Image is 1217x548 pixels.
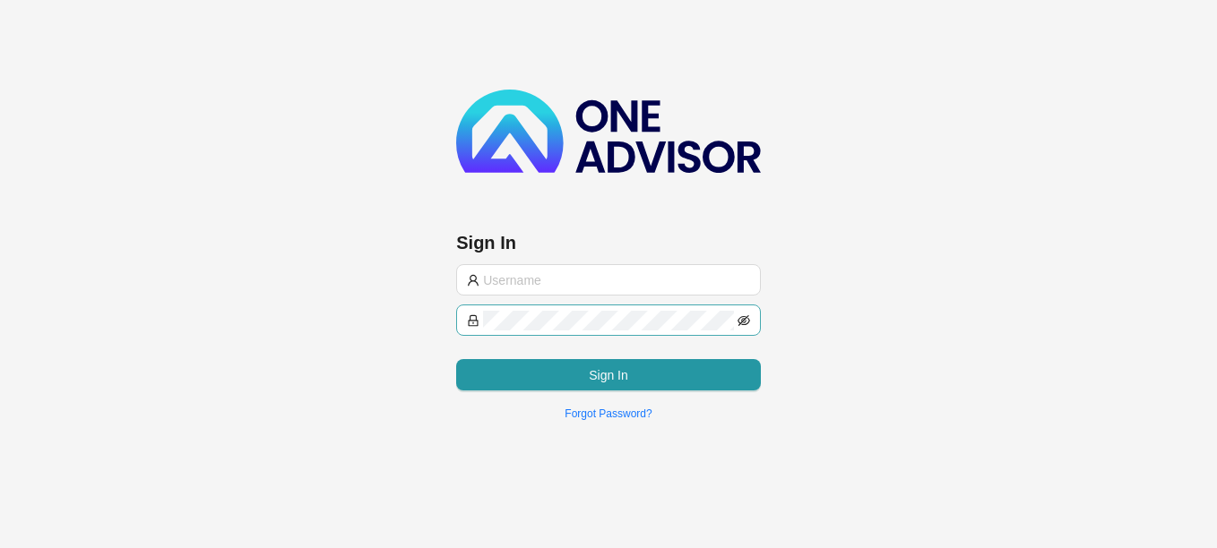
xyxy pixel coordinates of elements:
h3: Sign In [456,230,761,255]
button: Sign In [456,359,761,390]
img: b89e593ecd872904241dc73b71df2e41-logo-dark.svg [456,90,761,173]
a: Forgot Password? [565,407,652,420]
span: Sign In [589,365,628,385]
span: eye-invisible [738,314,750,327]
span: lock [467,314,479,327]
span: user [467,274,479,287]
input: Username [483,270,750,290]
